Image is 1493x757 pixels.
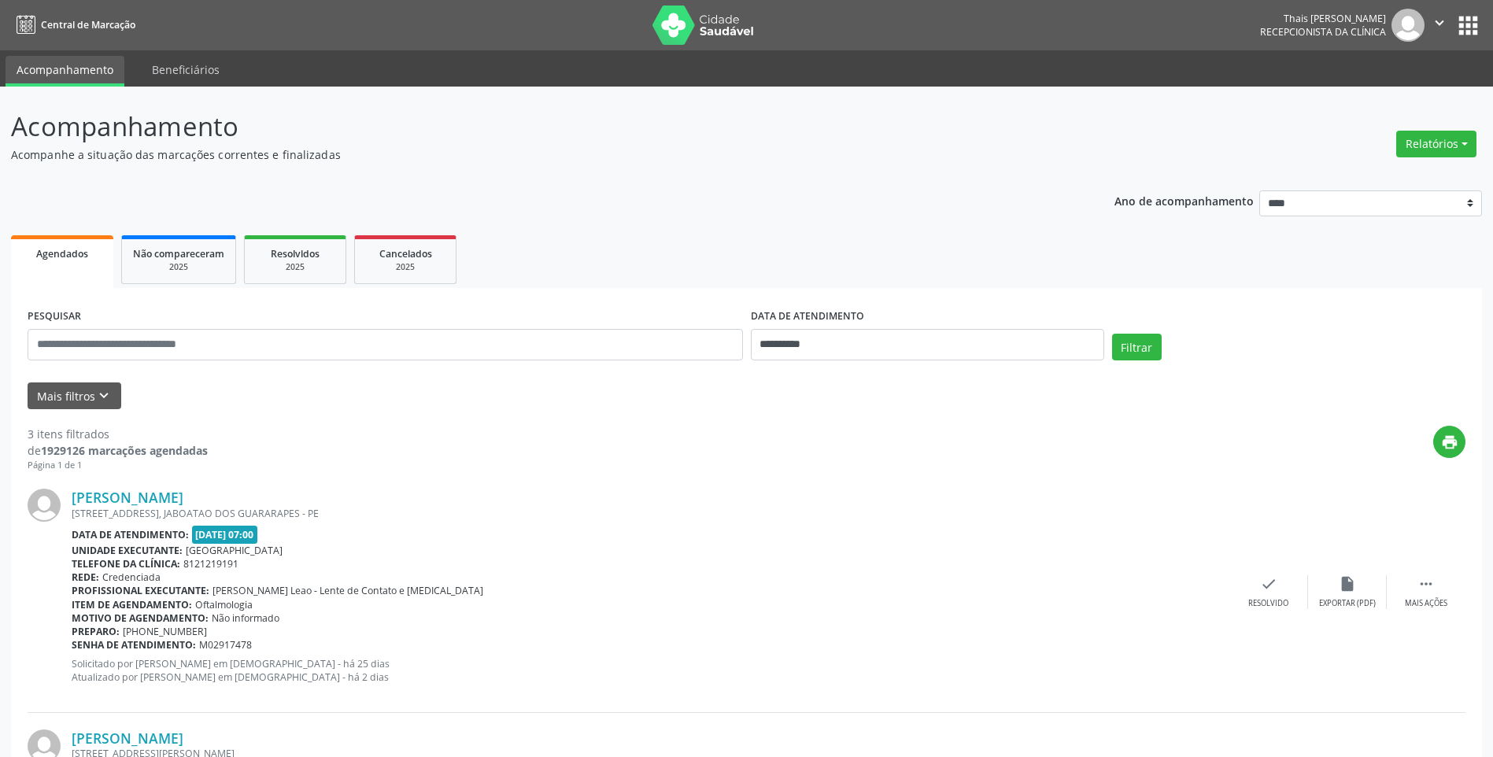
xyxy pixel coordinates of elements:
div: 2025 [256,261,334,273]
button: print [1433,426,1465,458]
span: [DATE] 07:00 [192,526,258,544]
div: Resolvido [1248,598,1288,609]
a: [PERSON_NAME] [72,729,183,747]
b: Data de atendimento: [72,528,189,541]
div: de [28,442,208,459]
label: DATA DE ATENDIMENTO [751,305,864,329]
p: Acompanhe a situação das marcações correntes e finalizadas [11,146,1040,163]
i: print [1441,434,1458,451]
strong: 1929126 marcações agendadas [41,443,208,458]
span: Não compareceram [133,247,224,260]
i: keyboard_arrow_down [95,387,113,404]
div: 2025 [133,261,224,273]
b: Telefone da clínica: [72,557,180,571]
i: insert_drive_file [1339,575,1356,593]
button: apps [1454,12,1482,39]
div: 3 itens filtrados [28,426,208,442]
p: Solicitado por [PERSON_NAME] em [DEMOGRAPHIC_DATA] - há 25 dias Atualizado por [PERSON_NAME] em [... [72,657,1229,684]
i:  [1431,14,1448,31]
b: Rede: [72,571,99,584]
i:  [1417,575,1435,593]
img: img [1391,9,1425,42]
span: M02917478 [199,638,252,652]
span: Não informado [212,611,279,625]
b: Motivo de agendamento: [72,611,209,625]
div: Mais ações [1405,598,1447,609]
p: Ano de acompanhamento [1114,190,1254,210]
span: Cancelados [379,247,432,260]
span: Resolvidos [271,247,320,260]
span: Agendados [36,247,88,260]
div: Página 1 de 1 [28,459,208,472]
div: [STREET_ADDRESS], JABOATAO DOS GUARARAPES - PE [72,507,1229,520]
b: Senha de atendimento: [72,638,196,652]
span: [GEOGRAPHIC_DATA] [186,544,283,557]
i: check [1260,575,1277,593]
span: [PERSON_NAME] Leao - Lente de Contato e [MEDICAL_DATA] [212,584,483,597]
b: Preparo: [72,625,120,638]
b: Profissional executante: [72,584,209,597]
button: Mais filtroskeyboard_arrow_down [28,382,121,410]
span: Central de Marcação [41,18,135,31]
a: Beneficiários [141,56,231,83]
div: Thais [PERSON_NAME] [1260,12,1386,25]
span: [PHONE_NUMBER] [123,625,207,638]
button: Filtrar [1112,334,1162,360]
label: PESQUISAR [28,305,81,329]
a: [PERSON_NAME] [72,489,183,506]
img: img [28,489,61,522]
span: 8121219191 [183,557,238,571]
button: Relatórios [1396,131,1476,157]
b: Unidade executante: [72,544,183,557]
p: Acompanhamento [11,107,1040,146]
a: Acompanhamento [6,56,124,87]
span: Recepcionista da clínica [1260,25,1386,39]
button:  [1425,9,1454,42]
a: Central de Marcação [11,12,135,38]
div: 2025 [366,261,445,273]
span: Oftalmologia [195,598,253,611]
b: Item de agendamento: [72,598,192,611]
span: Credenciada [102,571,161,584]
div: Exportar (PDF) [1319,598,1376,609]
